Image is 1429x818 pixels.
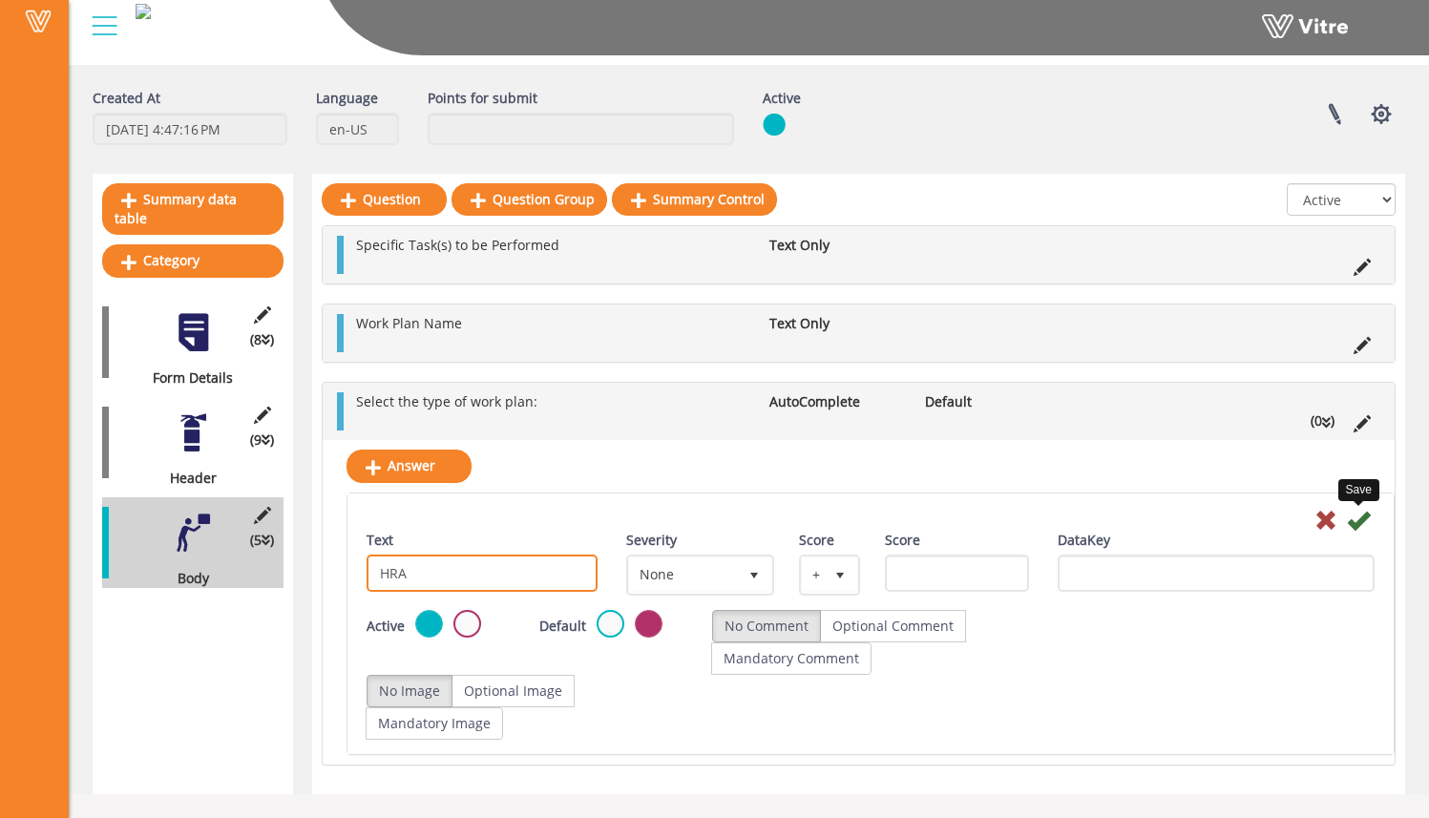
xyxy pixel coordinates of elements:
[322,183,447,216] a: Question
[102,368,269,388] div: Form Details
[250,330,274,349] span: (8 )
[367,675,452,707] label: No Image
[356,392,537,410] span: Select the type of work plan:
[366,707,503,740] label: Mandatory Image
[802,557,824,592] span: +
[760,392,914,411] li: AutoComplete
[316,89,378,108] label: Language
[763,89,801,108] label: Active
[347,450,472,482] a: Answer
[760,236,914,255] li: Text Only
[428,89,537,108] label: Points for submit
[799,531,834,550] label: Score
[136,4,151,19] img: 145bab0d-ac9d-4db8-abe7-48df42b8fa0a.png
[102,183,284,235] a: Summary data table
[712,610,821,642] label: No Comment
[452,183,607,216] a: Question Group
[250,531,274,550] span: (5 )
[539,617,586,636] label: Default
[250,430,274,450] span: (9 )
[356,314,462,332] span: Work Plan Name
[711,642,872,675] label: Mandatory Comment
[915,392,1070,411] li: Default
[1301,411,1344,430] li: (0 )
[356,236,559,254] span: Specific Task(s) to be Performed
[760,314,914,333] li: Text Only
[626,531,677,550] label: Severity
[612,183,777,216] a: Summary Control
[820,610,966,642] label: Optional Comment
[102,244,284,277] a: Category
[102,469,269,488] div: Header
[102,569,269,588] div: Body
[367,531,393,550] label: Text
[93,89,160,108] label: Created At
[737,557,771,592] span: select
[763,113,786,136] img: yes
[1058,531,1110,550] label: DataKey
[823,557,857,592] span: select
[629,557,737,592] span: None
[452,675,575,707] label: Optional Image
[1338,479,1379,501] div: Save
[367,617,405,636] label: Active
[885,531,920,550] label: Score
